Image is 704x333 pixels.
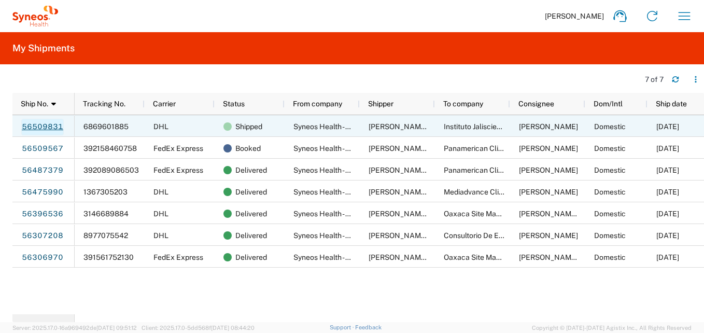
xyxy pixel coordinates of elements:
[235,181,267,203] span: Delivered
[656,166,679,174] span: 08/14/2025
[293,210,448,218] span: Syneos Health - Grupo Logístico y para la Salud
[656,188,679,196] span: 08/13/2025
[444,122,589,131] span: Instituto Jaliscience de Investigacion Clinica
[369,144,494,152] span: Edson Nava o Diego Alvarez
[519,144,578,152] span: Javier Delgado Guevara
[235,203,267,225] span: Delivered
[12,325,137,331] span: Server: 2025.17.0-16a969492de
[594,122,626,131] span: Domestic
[444,144,611,152] span: Panamerican Clinical Research Mexico S.A. de C.V.
[83,166,139,174] span: 392089086503
[83,188,128,196] span: 1367305203
[656,100,687,108] span: Ship date
[594,100,623,108] span: Dom/Intl
[153,100,176,108] span: Carrier
[21,119,64,135] a: 56509831
[293,253,448,261] span: Syneos Health - Grupo Logístico y para la Salud
[594,166,626,174] span: Domestic
[293,166,448,174] span: Syneos Health - Grupo Logístico y para la Salud
[211,325,255,331] span: [DATE] 08:44:20
[519,166,578,174] span: Javier Delgado Guevara
[12,42,75,54] h2: My Shipments
[519,253,641,261] span: Andrea Alicia Colli Dominguez - Beatriz Elena Mayoral
[443,100,483,108] span: To company
[235,116,262,137] span: Shipped
[656,231,679,240] span: 08/13/2025
[293,122,448,131] span: Syneos Health - Grupo Logístico y para la Salud
[369,122,494,131] span: Edson Nava o Diego Alvarez
[235,225,267,246] span: Delivered
[83,253,134,261] span: 391561752130
[656,144,679,152] span: 08/15/2025
[532,323,692,332] span: Copyright © [DATE]-[DATE] Agistix Inc., All Rights Reserved
[594,188,626,196] span: Domestic
[594,253,626,261] span: Domestic
[368,100,393,108] span: Shipper
[293,231,443,240] span: Syneos Health - Grupo Logistico para la Salud
[235,246,267,268] span: Delivered
[656,253,679,261] span: 07/30/2025
[645,75,664,84] div: 7 of 7
[545,11,604,21] span: [PERSON_NAME]
[369,188,494,196] span: Edson Nava o Diego Alvarez
[153,231,168,240] span: DHL
[83,231,128,240] span: 8977075542
[21,141,64,157] a: 56509567
[444,210,686,218] span: Oaxaca Site Management Organization S.C. (OSMO) Investigacion Clinica
[444,231,613,240] span: Consultorio De Especialidad Alergologia Pediatrica
[519,188,578,196] span: Marco Sanchez Bustillos
[153,166,203,174] span: FedEx Express
[444,188,515,196] span: Mediadvance Clinical
[594,210,626,218] span: Domestic
[153,188,168,196] span: DHL
[21,100,48,108] span: Ship No.
[153,144,203,152] span: FedEx Express
[142,325,255,331] span: Client: 2025.17.0-5dd568f
[21,184,64,201] a: 56475990
[594,231,626,240] span: Domestic
[293,188,448,196] span: Syneos Health - Grupo Logístico y para la Salud
[153,253,203,261] span: FedEx Express
[656,210,679,218] span: 08/11/2025
[293,144,448,152] span: Syneos Health - Grupo Logístico y para la Salud
[96,325,137,331] span: [DATE] 09:51:12
[369,210,494,218] span: Edson Nava o Diego Alvarez
[369,166,494,174] span: Edson Nava o Diego Alvarez
[355,324,382,330] a: Feedback
[83,210,129,218] span: 3146689884
[369,253,494,261] span: Edson Nava o Diego Alvarez
[518,100,554,108] span: Consignee
[519,122,578,131] span: Daniel Alejandro Salazar Quiroz
[153,210,168,218] span: DHL
[153,122,168,131] span: DHL
[519,210,641,218] span: Andrea Alicia Colli Dominguez - Beatriz Elena Mayoral
[21,228,64,244] a: 56307208
[235,159,267,181] span: Delivered
[594,144,626,152] span: Domestic
[223,100,245,108] span: Status
[444,253,686,261] span: Oaxaca Site Management Organization S.C. (OSMO) Investigacion Clinica
[444,166,611,174] span: Panamerican Clinical Research Mexico S.A. de C.V.
[656,122,679,131] span: 08/15/2025
[83,122,129,131] span: 6869601885
[293,100,342,108] span: From company
[21,162,64,179] a: 56487379
[83,144,137,152] span: 392158460758
[235,137,261,159] span: Booked
[83,100,125,108] span: Tracking No.
[369,231,494,240] span: Edson Nava o Diego Alvarez
[330,324,356,330] a: Support
[21,249,64,266] a: 56306970
[519,231,578,240] span: Ruth Cerino Javier
[21,206,64,223] a: 56396536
